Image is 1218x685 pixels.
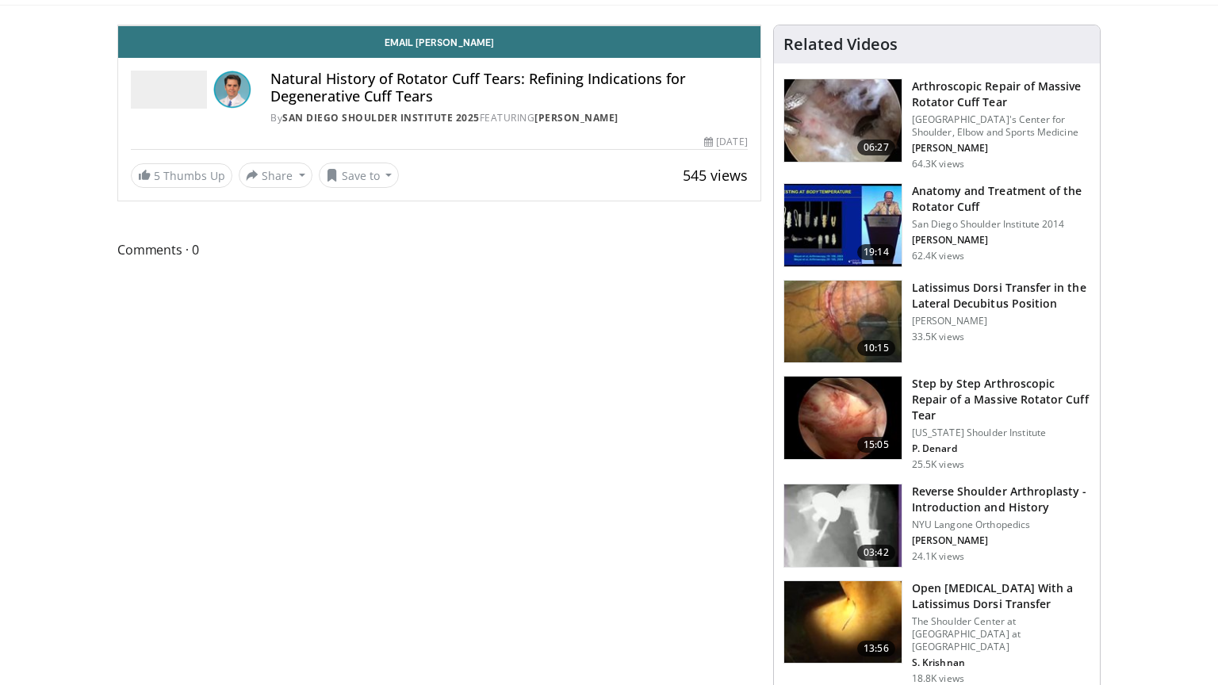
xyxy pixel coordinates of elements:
[783,376,1090,471] a: 15:05 Step by Step Arthroscopic Repair of a Massive Rotator Cuff Tear [US_STATE] Shoulder Institu...
[912,113,1090,139] p: [GEOGRAPHIC_DATA]'s Center for Shoulder, Elbow and Sports Medicine
[239,163,312,188] button: Share
[117,239,761,260] span: Comments 0
[784,281,902,363] img: 38501_0000_3.png.150x105_q85_crop-smart_upscale.jpg
[857,437,895,453] span: 15:05
[784,581,902,664] img: 38772_0000_3.png.150x105_q85_crop-smart_upscale.jpg
[912,442,1090,455] p: P. Denard
[534,111,619,124] a: [PERSON_NAME]
[912,580,1090,612] h3: Open [MEDICAL_DATA] With a Latissimus Dorsi Transfer
[912,519,1090,531] p: NYU Langone Orthopedics
[912,280,1090,312] h3: Latissimus Dorsi Transfer in the Lateral Decubitus Position
[118,26,760,58] a: Email [PERSON_NAME]
[784,484,902,567] img: zucker_4.png.150x105_q85_crop-smart_upscale.jpg
[912,376,1090,423] h3: Step by Step Arthroscopic Repair of a Massive Rotator Cuff Tear
[912,183,1090,215] h3: Anatomy and Treatment of the Rotator Cuff
[704,135,747,149] div: [DATE]
[270,111,748,125] div: By FEATURING
[270,71,748,105] h4: Natural History of Rotator Cuff Tears: Refining Indications for Degenerative Cuff Tears
[154,168,160,183] span: 5
[912,672,964,685] p: 18.8K views
[857,244,895,260] span: 19:14
[131,71,207,109] img: San Diego Shoulder Institute 2025
[783,35,898,54] h4: Related Videos
[783,580,1090,685] a: 13:56 Open [MEDICAL_DATA] With a Latissimus Dorsi Transfer The Shoulder Center at [GEOGRAPHIC_DAT...
[857,545,895,561] span: 03:42
[912,534,1090,547] p: [PERSON_NAME]
[783,183,1090,267] a: 19:14 Anatomy and Treatment of the Rotator Cuff San Diego Shoulder Institute 2014 [PERSON_NAME] 6...
[784,79,902,162] img: 281021_0002_1.png.150x105_q85_crop-smart_upscale.jpg
[319,163,400,188] button: Save to
[912,78,1090,110] h3: Arthroscopic Repair of Massive Rotator Cuff Tear
[857,641,895,656] span: 13:56
[783,280,1090,364] a: 10:15 Latissimus Dorsi Transfer in the Lateral Decubitus Position [PERSON_NAME] 33.5K views
[784,184,902,266] img: 58008271-3059-4eea-87a5-8726eb53a503.150x105_q85_crop-smart_upscale.jpg
[912,615,1090,653] p: The Shoulder Center at [GEOGRAPHIC_DATA] at [GEOGRAPHIC_DATA]
[131,163,232,188] a: 5 Thumbs Up
[857,340,895,356] span: 10:15
[683,166,748,185] span: 545 views
[912,550,964,563] p: 24.1K views
[912,484,1090,515] h3: Reverse Shoulder Arthroplasty - Introduction and History
[912,250,964,262] p: 62.4K views
[118,25,760,26] video-js: Video Player
[912,142,1090,155] p: [PERSON_NAME]
[912,158,964,170] p: 64.3K views
[784,377,902,459] img: 7cd5bdb9-3b5e-40f2-a8f4-702d57719c06.150x105_q85_crop-smart_upscale.jpg
[912,427,1090,439] p: [US_STATE] Shoulder Institute
[783,78,1090,170] a: 06:27 Arthroscopic Repair of Massive Rotator Cuff Tear [GEOGRAPHIC_DATA]'s Center for Shoulder, E...
[912,315,1090,327] p: [PERSON_NAME]
[783,484,1090,568] a: 03:42 Reverse Shoulder Arthroplasty - Introduction and History NYU Langone Orthopedics [PERSON_NA...
[857,140,895,155] span: 06:27
[213,71,251,109] img: Avatar
[912,218,1090,231] p: San Diego Shoulder Institute 2014
[912,331,964,343] p: 33.5K views
[912,234,1090,247] p: [PERSON_NAME]
[912,458,964,471] p: 25.5K views
[912,656,1090,669] p: S. Krishnan
[282,111,480,124] a: San Diego Shoulder Institute 2025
